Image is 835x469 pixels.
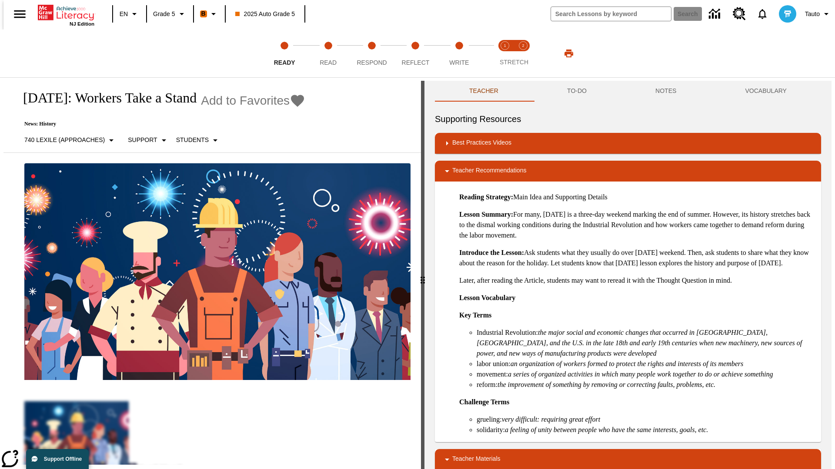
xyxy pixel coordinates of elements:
[459,192,814,202] p: Main Idea and Supporting Details
[14,90,197,106] h1: [DATE]: Workers Take a Stand
[153,10,175,19] span: Grade 5
[459,275,814,286] p: Later, after reading the Article, students may want to reread it with the Thought Question in mind.
[235,10,295,19] span: 2025 Auto Grade 5
[274,59,295,66] span: Ready
[173,132,224,148] button: Select Student
[477,414,814,425] li: grueling:
[459,398,509,406] strong: Challenge Terms
[452,454,501,465] p: Teacher Materials
[492,30,518,77] button: Stretch Read step 1 of 2
[728,2,751,26] a: Resource Center, Will open in new tab
[508,370,773,378] em: a series of organized activities in which many people work together to do or achieve something
[477,329,802,357] em: the major social and economic changes that occurred in [GEOGRAPHIC_DATA], [GEOGRAPHIC_DATA], and ...
[511,30,536,77] button: Stretch Respond step 2 of 2
[477,380,814,390] li: reform:
[201,8,206,19] span: B
[459,193,513,201] strong: Reading Strategy:
[774,3,802,25] button: Select a new avatar
[498,381,715,388] em: the improvement of something by removing or correcting faults, problems, etc.
[621,81,711,102] button: NOTES
[452,138,511,149] p: Best Practices Videos
[390,30,441,77] button: Reflect step 4 of 5
[459,249,524,256] strong: Introduce the Lesson:
[459,294,515,301] strong: Lesson Vocabulary
[303,30,353,77] button: Read step 2 of 5
[779,5,796,23] img: avatar image
[14,121,305,127] p: News: History
[435,81,821,102] div: Instructional Panel Tabs
[26,449,89,469] button: Support Offline
[711,81,821,102] button: VOCABULARY
[477,327,814,359] li: Industrial Revolution:
[435,161,821,182] div: Teacher Recommendations
[70,21,94,26] span: NJ Edition
[7,1,33,27] button: Open side menu
[176,135,209,145] p: Students
[477,425,814,435] li: solidarity:
[434,30,484,77] button: Write step 5 of 5
[522,43,524,48] text: 2
[533,81,621,102] button: TO-DO
[201,93,305,108] button: Add to Favorites - Labor Day: Workers Take a Stand
[449,59,469,66] span: Write
[357,59,387,66] span: Respond
[124,132,172,148] button: Scaffolds, Support
[435,81,533,102] button: Teacher
[502,416,600,423] em: very difficult: requiring great effort
[500,59,528,66] span: STRETCH
[551,7,671,21] input: search field
[197,6,222,22] button: Boost Class color is orange. Change class color
[704,2,728,26] a: Data Center
[555,46,583,61] button: Print
[511,360,744,367] em: an organization of workers formed to protect the rights and interests of its members
[424,81,832,469] div: activity
[44,456,82,462] span: Support Offline
[150,6,190,22] button: Grade: Grade 5, Select a grade
[320,59,337,66] span: Read
[38,3,94,26] div: Home
[259,30,310,77] button: Ready step 1 of 5
[24,135,105,145] p: 740 Lexile (Approaches)
[477,359,814,369] li: labor union:
[504,43,506,48] text: 1
[120,10,128,19] span: EN
[505,426,708,433] em: a feeling of unity between people who have the same interests, goals, etc.
[3,81,421,465] div: reading
[459,209,814,241] p: For many, [DATE] is a three-day weekend marking the end of summer. However, its history stretches...
[116,6,144,22] button: Language: EN, Select a language
[435,112,821,126] h6: Supporting Resources
[459,248,814,268] p: Ask students what they usually do over [DATE] weekend. Then, ask students to share what they know...
[477,369,814,380] li: movement:
[805,10,820,19] span: Tauto
[435,133,821,154] div: Best Practices Videos
[128,135,157,145] p: Support
[347,30,397,77] button: Respond step 3 of 5
[21,132,120,148] button: Select Lexile, 740 Lexile (Approaches)
[201,94,290,108] span: Add to Favorites
[402,59,430,66] span: Reflect
[751,3,774,25] a: Notifications
[452,166,526,176] p: Teacher Recommendations
[459,211,513,218] strong: Lesson Summary:
[421,81,424,469] div: Press Enter or Spacebar and then press right and left arrow keys to move the slider
[802,6,835,22] button: Profile/Settings
[459,311,491,319] strong: Key Terms
[24,163,411,380] img: A banner with a blue background shows an illustrated row of diverse men and women dressed in clot...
